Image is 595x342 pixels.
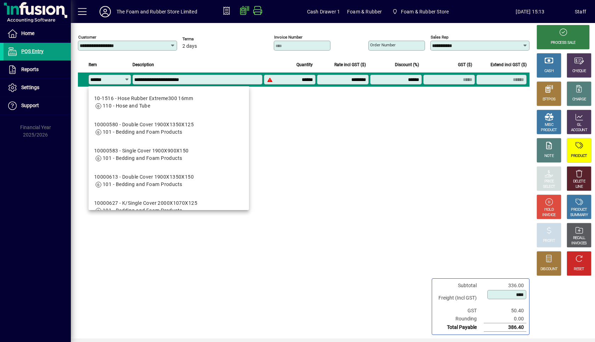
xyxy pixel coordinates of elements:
[544,153,554,159] div: NOTE
[89,115,249,141] mat-option: 10000580 - Double Cover 1900X1350X125
[551,40,576,46] div: PROCESS SALE
[389,5,452,18] span: Foam & Rubber Store
[94,173,194,181] div: 10000613 - Double Cover 1900X1350X150
[571,128,587,133] div: ACCOUNT
[484,282,526,290] td: 336.00
[89,89,249,115] mat-option: 10-1516 - Hose Rubber Extreme300 16mm
[435,315,484,323] td: Rounding
[117,6,197,17] div: The Foam and Rubber Store Limited
[544,207,554,213] div: HOLD
[103,129,182,135] span: 101 - Bedding and Foam Products
[4,61,71,79] a: Reports
[541,128,557,133] div: PRODUCT
[395,61,419,69] span: Discount (%)
[370,42,396,47] mat-label: Order number
[4,25,71,42] a: Home
[573,236,585,241] div: RECALL
[401,6,449,17] span: Foam & Rubber Store
[435,282,484,290] td: Subtotal
[103,208,182,213] span: 101 - Bedding and Foam Products
[545,122,553,128] div: MISC
[89,168,249,194] mat-option: 10000613 - Double Cover 1900X1350X150
[543,184,555,190] div: SELECT
[544,69,554,74] div: CASH
[21,85,39,90] span: Settings
[491,61,527,69] span: Extend incl GST ($)
[182,37,225,41] span: Terms
[575,6,586,17] div: Staff
[544,179,554,184] div: PRICE
[542,213,555,218] div: INVOICE
[573,179,585,184] div: DELETE
[78,35,96,40] mat-label: Customer
[94,147,189,155] div: 10000583 - Single Cover 1900X900X150
[571,241,586,246] div: INVOICES
[577,122,582,128] div: GL
[94,95,193,102] div: 10-1516 - Hose Rubber Extreme300 16mm
[21,48,44,54] span: POS Entry
[296,61,313,69] span: Quantity
[572,97,586,102] div: CHARGE
[484,323,526,332] td: 386.40
[576,184,583,190] div: LINE
[94,121,194,128] div: 10000580 - Double Cover 1900X1350X125
[274,35,302,40] mat-label: Invoice number
[484,307,526,315] td: 50.40
[572,69,586,74] div: CHEQUE
[4,97,71,115] a: Support
[89,61,97,69] span: Item
[570,213,588,218] div: SUMMARY
[89,141,249,168] mat-option: 10000583 - Single Cover 1900X900X150
[435,290,484,307] td: Freight (Incl GST)
[132,61,154,69] span: Description
[435,307,484,315] td: GST
[431,35,448,40] mat-label: Sales rep
[574,267,584,272] div: RESET
[103,103,150,109] span: 110 - Hose and Tube
[543,97,556,102] div: EFTPOS
[21,103,39,108] span: Support
[540,267,557,272] div: DISCOUNT
[21,66,39,72] span: Reports
[21,30,34,36] span: Home
[543,238,555,244] div: PROFIT
[4,79,71,97] a: Settings
[94,199,197,207] div: 10000627 - K/Single Cover 2000X1070X125
[307,6,340,17] span: Cash Drawer 1
[571,207,587,213] div: PRODUCT
[103,155,182,161] span: 101 - Bedding and Foam Products
[347,6,382,17] span: Foam & Rubber
[182,44,197,49] span: 2 days
[458,61,472,69] span: GST ($)
[484,315,526,323] td: 0.00
[89,194,249,220] mat-option: 10000627 - K/Single Cover 2000X1070X125
[571,153,587,159] div: PRODUCT
[103,181,182,187] span: 101 - Bedding and Foam Products
[94,5,117,18] button: Profile
[486,6,575,17] span: [DATE] 15:13
[435,323,484,332] td: Total Payable
[334,61,366,69] span: Rate incl GST ($)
